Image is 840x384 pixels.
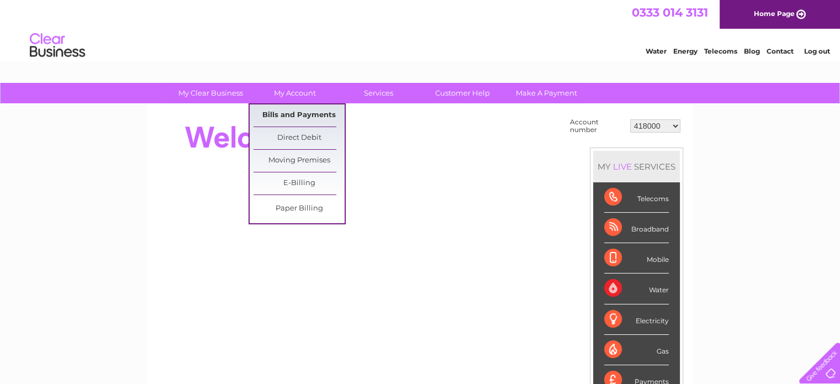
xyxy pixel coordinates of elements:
a: Direct Debit [253,127,345,149]
div: Gas [604,335,669,365]
div: Clear Business is a trading name of Verastar Limited (registered in [GEOGRAPHIC_DATA] No. 3667643... [160,6,681,54]
a: Bills and Payments [253,104,345,127]
div: Mobile [604,243,669,273]
a: Blog [744,47,760,55]
div: Water [604,273,669,304]
a: Services [333,83,424,103]
img: logo.png [29,29,86,62]
a: 0333 014 3131 [632,6,708,19]
a: Make A Payment [501,83,592,103]
a: Log out [804,47,830,55]
a: Energy [673,47,698,55]
a: Paper Billing [253,198,345,220]
div: LIVE [611,161,634,172]
td: Account number [567,115,627,136]
a: E-Billing [253,172,345,194]
a: Contact [767,47,794,55]
a: Telecoms [704,47,737,55]
div: Broadband [604,213,669,243]
a: Customer Help [417,83,508,103]
div: MY SERVICES [593,151,680,182]
a: Water [646,47,667,55]
a: Moving Premises [253,150,345,172]
div: Telecoms [604,182,669,213]
a: My Account [249,83,340,103]
div: Electricity [604,304,669,335]
a: My Clear Business [165,83,256,103]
